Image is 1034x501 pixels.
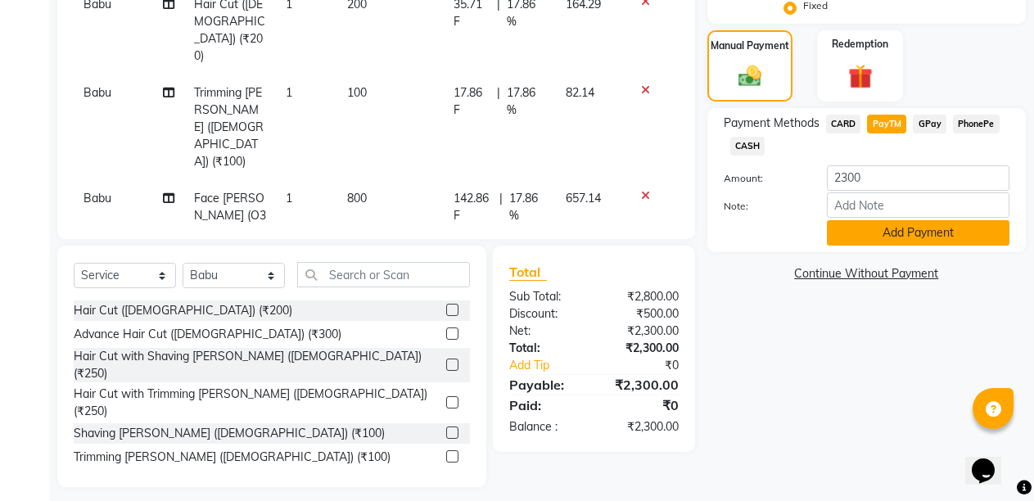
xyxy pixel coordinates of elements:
[711,38,789,53] label: Manual Payment
[74,348,440,382] div: Hair Cut with Shaving [PERSON_NAME] ([DEMOGRAPHIC_DATA]) (₹250)
[347,85,367,100] span: 100
[297,262,470,287] input: Search or Scan
[194,191,266,240] span: Face [PERSON_NAME] (O3+) (₹800)
[509,264,547,281] span: Total
[454,84,490,119] span: 17.86 F
[497,375,594,395] div: Payable:
[594,395,690,415] div: ₹0
[509,190,545,224] span: 17.86 %
[497,84,500,119] span: |
[610,357,691,374] div: ₹0
[74,425,385,442] div: Shaving [PERSON_NAME] ([DEMOGRAPHIC_DATA]) (₹100)
[74,326,341,343] div: Advance Hair Cut ([DEMOGRAPHIC_DATA]) (₹300)
[913,115,946,133] span: GPay
[497,340,594,357] div: Total:
[594,340,690,357] div: ₹2,300.00
[497,305,594,323] div: Discount:
[84,85,111,100] span: Babu
[497,395,594,415] div: Paid:
[841,61,881,92] img: _gift.svg
[827,165,1009,191] input: Amount
[965,436,1018,485] iframe: chat widget
[731,63,769,89] img: _cash.svg
[566,85,594,100] span: 82.14
[867,115,906,133] span: PayTM
[497,288,594,305] div: Sub Total:
[497,357,610,374] a: Add Tip
[507,84,546,119] span: 17.86 %
[711,265,1023,282] a: Continue Without Payment
[497,418,594,436] div: Balance :
[497,323,594,340] div: Net:
[594,418,690,436] div: ₹2,300.00
[827,220,1009,246] button: Add Payment
[286,85,292,100] span: 1
[194,85,264,169] span: Trimming [PERSON_NAME] ([DEMOGRAPHIC_DATA]) (₹100)
[711,199,815,214] label: Note:
[711,171,815,186] label: Amount:
[594,288,690,305] div: ₹2,800.00
[730,137,765,156] span: CASH
[347,191,367,205] span: 800
[594,323,690,340] div: ₹2,300.00
[594,375,690,395] div: ₹2,300.00
[566,191,601,205] span: 657.14
[724,115,820,132] span: Payment Methods
[953,115,1000,133] span: PhonePe
[594,305,690,323] div: ₹500.00
[832,37,888,52] label: Redemption
[286,191,292,205] span: 1
[74,302,292,319] div: Hair Cut ([DEMOGRAPHIC_DATA]) (₹200)
[499,190,503,224] span: |
[74,449,391,466] div: Trimming [PERSON_NAME] ([DEMOGRAPHIC_DATA]) (₹100)
[827,192,1009,218] input: Add Note
[454,190,493,224] span: 142.86 F
[84,191,111,205] span: Babu
[74,386,440,420] div: Hair Cut with Trimming [PERSON_NAME] ([DEMOGRAPHIC_DATA]) (₹250)
[826,115,861,133] span: CARD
